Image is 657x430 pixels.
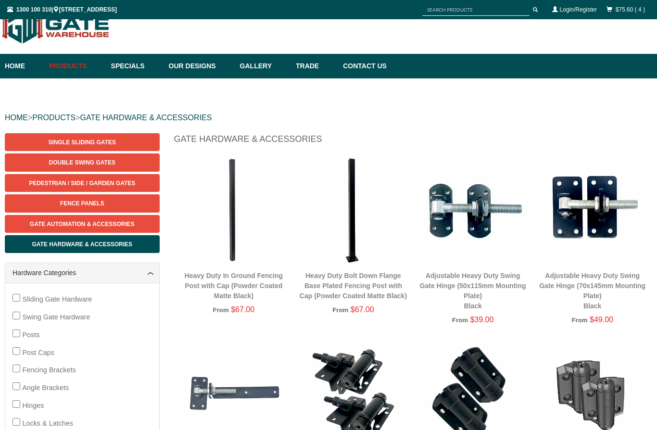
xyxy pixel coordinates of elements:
[7,6,117,13] span: | [STREET_ADDRESS]
[5,54,44,78] a: Home
[291,54,338,78] a: Trade
[5,153,160,171] a: Double Swing Gates
[174,133,653,150] h1: Gate Hardware & Accessories
[164,54,235,78] a: Our Designs
[32,241,132,248] span: Gate Hardware & Accessories
[422,4,530,16] input: SEARCH PRODUCTS
[29,180,135,187] span: Pedestrian / Side / Garden Gates
[452,316,468,324] span: From
[22,402,44,409] span: Hinges
[32,114,76,122] a: PRODUCTS
[213,306,229,314] span: From
[5,215,160,233] a: Gate Automation & Accessories
[30,221,135,228] span: Gate Automation & Accessories
[418,155,528,265] img: Adjustable Heavy Duty Swing Gate Hinge (50x115mm Mounting Plate) - Black - Gate Warehouse
[338,54,387,78] a: Contact Us
[5,114,28,122] a: HOME
[60,200,104,207] span: Fence Panels
[22,366,76,374] span: Fencing Brackets
[5,102,652,133] div: > >
[560,6,597,13] a: Login/Register
[571,316,587,324] span: From
[5,133,160,151] a: Single Sliding Gates
[13,268,152,278] a: Hardware Categories
[179,155,289,265] img: Heavy Duty In Ground Fencing Post with Cap (Powder Coated Matte Black) - Gate Warehouse
[22,313,90,321] span: Swing Gate Hardware
[22,295,92,303] span: Sliding Gate Hardware
[537,155,647,265] img: Adjustable Heavy Duty Swing Gate Hinge (70x145mm Mounting Plate) - Black - Gate Warehouse
[106,54,164,78] a: Specials
[80,114,212,122] a: GATE HARDWARE & ACCESSORIES
[49,159,115,166] span: Double Swing Gates
[300,272,407,300] a: Heavy Duty Bolt Down Flange Base Plated Fencing Post with Cap (Powder Coated Matte Black)
[470,316,493,324] span: $39.00
[420,272,526,310] a: Adjustable Heavy Duty Swing Gate Hinge (50x115mm Mounting Plate)Black
[235,54,291,78] a: Gallery
[22,384,69,392] span: Angle Brackets
[44,54,106,78] a: Products
[616,6,645,13] a: $75.60 ( 4 )
[298,155,408,265] img: Heavy Duty Bolt Down Flange Base Plated Fencing Post with Cap (Powder Coated Matte Black) - Gate ...
[5,194,160,212] a: Fence Panels
[332,306,348,314] span: From
[49,139,116,146] span: Single Sliding Gates
[5,235,160,253] a: Gate Hardware & Accessories
[16,6,51,13] a: 1300 100 310
[5,174,160,192] a: Pedestrian / Side / Garden Gates
[185,272,283,300] a: Heavy Duty In Ground Fencing Post with Cap (Powder Coated Matte Black)
[231,305,254,314] span: $67.00
[590,316,613,324] span: $49.00
[22,419,73,427] span: Locks & Latches
[22,349,54,356] span: Post Caps
[351,305,374,314] span: $67.00
[22,331,39,339] span: Posts
[539,272,645,310] a: Adjustable Heavy Duty Swing Gate Hinge (70x145mm Mounting Plate)Black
